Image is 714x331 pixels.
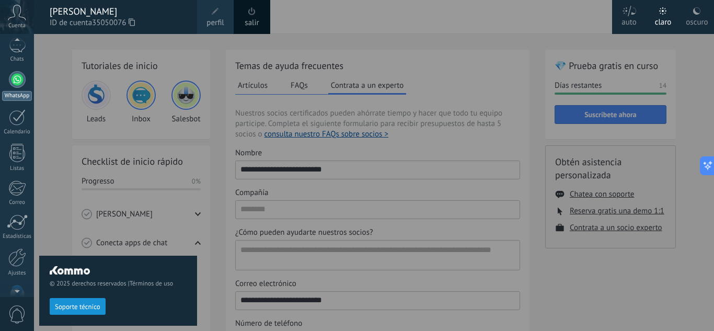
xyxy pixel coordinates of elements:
[2,91,32,101] div: WhatsApp
[206,17,224,29] span: perfil
[55,303,100,311] span: Soporte técnico
[2,233,32,240] div: Estadísticas
[50,6,187,17] div: [PERSON_NAME]
[2,165,32,172] div: Listas
[92,17,135,29] span: 35050076
[2,270,32,277] div: Ajustes
[130,280,173,288] a: Términos de uso
[50,280,187,288] span: © 2025 derechos reservados |
[2,129,32,135] div: Calendario
[50,298,106,315] button: Soporte técnico
[50,302,106,310] a: Soporte técnico
[686,7,708,34] div: oscuro
[245,17,259,29] a: salir
[50,17,187,29] span: ID de cuenta
[2,199,32,206] div: Correo
[2,56,32,63] div: Chats
[655,7,672,34] div: claro
[621,7,637,34] div: auto
[8,22,26,29] span: Cuenta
